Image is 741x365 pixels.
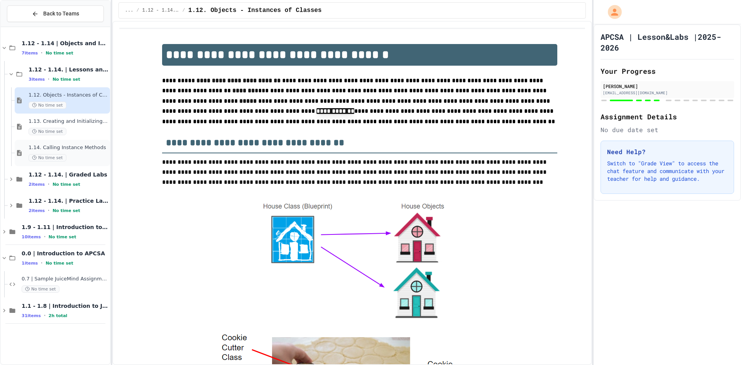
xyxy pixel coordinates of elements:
span: No time set [22,285,59,293]
span: 1.1 - 1.8 | Introduction to Java [22,302,108,309]
span: • [41,260,42,266]
span: No time set [52,182,80,187]
span: 1.14. Calling Instance Methods [29,144,108,151]
span: No time set [29,128,66,135]
h2: Your Progress [601,66,734,76]
span: • [41,50,42,56]
span: 10 items [22,234,41,239]
span: 7 items [22,51,38,56]
span: No time set [49,234,76,239]
span: • [48,207,49,214]
span: 1.12 - 1.14. | Lessons and Notes [142,7,179,14]
h3: Need Help? [607,147,727,156]
div: No due date set [601,125,734,134]
span: 1.12 - 1.14. | Graded Labs [29,171,108,178]
span: ... [125,7,134,14]
span: 0.7 | Sample JuiceMind Assignment - [GEOGRAPHIC_DATA] [22,276,108,282]
span: • [48,76,49,82]
span: 1.13. Creating and Initializing Objects: Constructors [29,118,108,125]
h1: APCSA | Lesson&Labs |2025-2026 [601,31,734,53]
span: 1.12. Objects - Instances of Classes [188,6,322,15]
button: Back to Teams [7,5,104,22]
span: 3 items [29,77,45,82]
span: • [44,312,46,319]
p: Switch to "Grade View" to access the chat feature and communicate with your teacher for help and ... [607,160,727,183]
span: 1.12. Objects - Instances of Classes [29,92,108,98]
span: • [48,181,49,187]
span: No time set [46,51,73,56]
span: 1.12 - 1.14 | Objects and Instances of Classes [22,40,108,47]
span: No time set [52,77,80,82]
span: 2 items [29,208,45,213]
span: 31 items [22,313,41,318]
span: Back to Teams [43,10,79,18]
h2: Assignment Details [601,111,734,122]
span: 1 items [22,261,38,266]
span: 1.9 - 1.11 | Introduction to Methods [22,224,108,231]
span: 1.12 - 1.14. | Lessons and Notes [29,66,108,73]
div: My Account [600,3,624,21]
span: 0.0 | Introduction to APCSA [22,250,108,257]
span: 1.12 - 1.14. | Practice Labs [29,197,108,204]
span: / [136,7,139,14]
span: No time set [52,208,80,213]
span: • [44,234,46,240]
span: No time set [46,261,73,266]
span: 2h total [49,313,68,318]
div: [EMAIL_ADDRESS][DOMAIN_NAME] [603,90,732,96]
span: No time set [29,102,66,109]
span: 2 items [29,182,45,187]
span: / [183,7,185,14]
div: [PERSON_NAME] [603,83,732,90]
span: No time set [29,154,66,161]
